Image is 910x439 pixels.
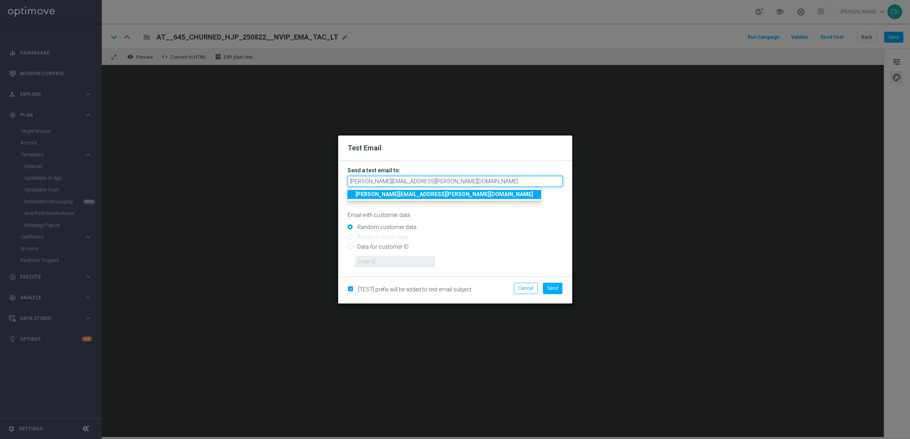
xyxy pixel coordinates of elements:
button: Cancel [514,283,538,294]
h3: Send a test email to: [348,167,563,174]
label: Random customer data [355,224,416,231]
a: [PERSON_NAME][EMAIL_ADDRESS][PERSON_NAME][DOMAIN_NAME] [348,190,541,199]
p: Email with customer data [348,211,563,219]
button: Send [543,283,562,294]
strong: [PERSON_NAME][EMAIL_ADDRESS][PERSON_NAME][DOMAIN_NAME] [355,191,533,197]
span: Send [547,285,558,291]
span: [TEST] prefix will be added to test email subject [358,286,471,293]
h2: Test Email [348,143,563,153]
input: Enter ID [355,256,435,267]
